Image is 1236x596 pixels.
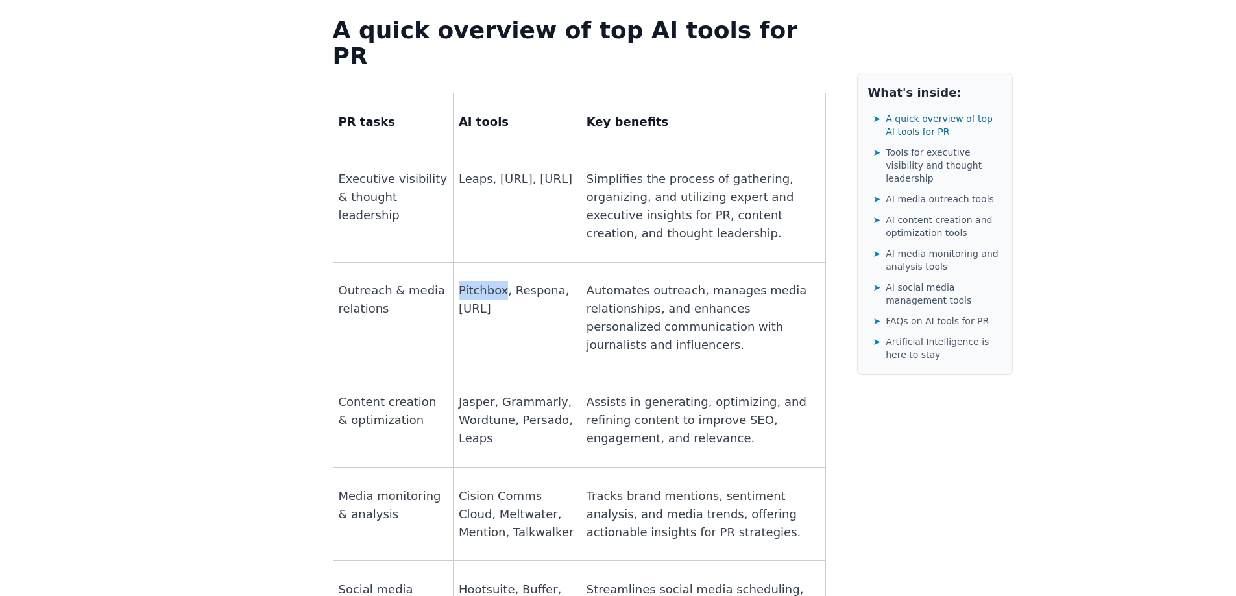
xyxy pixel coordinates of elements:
[339,170,448,224] p: Executive visibility & thought leadership
[886,247,1001,273] span: AI media monitoring and analysis tools
[459,393,576,447] p: Jasper, Grammarly, Wordtune, Persado, Leaps
[873,312,1002,330] a: ➤FAQs on AI tools for PR
[339,115,395,128] strong: PR tasks
[873,278,1002,309] a: ➤AI social media management tools
[873,110,1002,141] a: ➤A quick overview of top AI tools for PR
[333,17,797,69] strong: A quick overview of top AI tools for PR
[459,170,576,188] p: Leaps, [URL], [URL]
[873,247,881,260] span: ➤
[339,281,448,318] p: Outreach & media relations
[587,393,820,447] p: Assists in generating, optimizing, and refining content to improve SEO, engagement, and relevance.
[886,281,1001,307] span: AI social media management tools
[459,487,576,542] p: Cision Comms Cloud, Meltwater, Mention, Talkwalker
[886,112,1001,138] span: A quick overview of top AI tools for PR
[339,393,448,429] p: Content creation & optimization
[886,315,989,328] span: FAQs on AI tools for PR
[339,487,448,523] p: Media monitoring & analysis
[868,84,1002,102] h2: What's inside:
[873,193,881,206] span: ➤
[587,115,669,128] strong: Key benefits
[873,146,881,159] span: ➤
[886,193,994,206] span: AI media outreach tools
[886,146,1001,185] span: Tools for executive visibility and thought leadership
[873,335,881,348] span: ➤
[886,335,1001,361] span: Artificial Intelligence is here to stay
[873,315,881,328] span: ➤
[459,281,576,318] p: Pitchbox, Respona, [URL]
[873,333,1002,364] a: ➤Artificial Intelligence is here to stay
[873,143,1002,187] a: ➤Tools for executive visibility and thought leadership
[587,281,820,354] p: Automates outreach, manages media relationships, and enhances personalized communication with jou...
[873,213,881,226] span: ➤
[873,281,881,294] span: ➤
[873,211,1002,242] a: ➤AI content creation and optimization tools
[873,244,1002,276] a: ➤AI media monitoring and analysis tools
[873,190,1002,208] a: ➤AI media outreach tools
[873,112,881,125] span: ➤
[587,487,820,542] p: Tracks brand mentions, sentiment analysis, and media trends, offering actionable insights for PR ...
[886,213,1001,239] span: AI content creation and optimization tools
[587,170,820,243] p: Simplifies the process of gathering, organizing, and utilizing expert and executive insights for ...
[459,115,509,128] strong: AI tools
